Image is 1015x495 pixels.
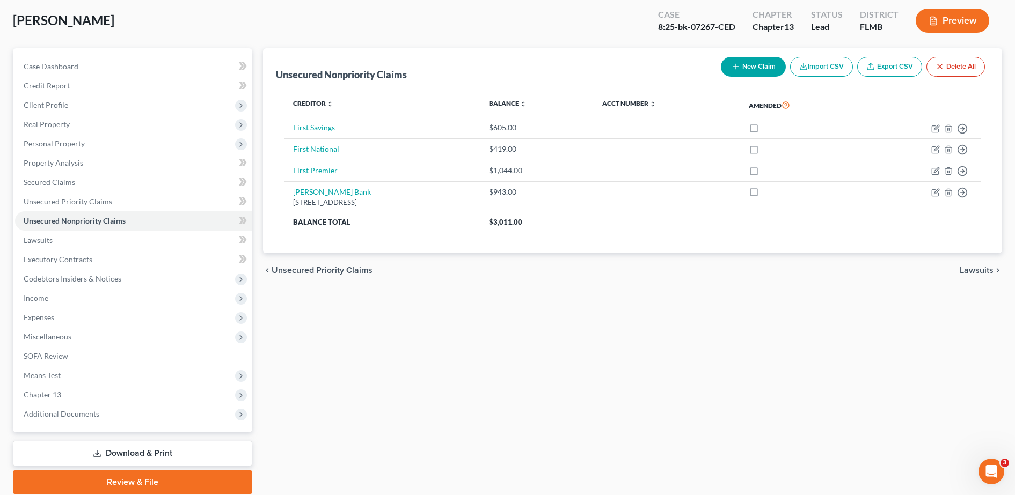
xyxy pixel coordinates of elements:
a: Acct Number unfold_more [602,99,656,107]
div: $1,044.00 [489,165,585,176]
a: Credit Report [15,76,252,95]
span: Means Test [24,371,61,380]
div: District [860,9,899,21]
div: [STREET_ADDRESS] [293,197,472,208]
a: Export CSV [857,57,922,77]
div: $943.00 [489,187,585,197]
span: Unsecured Priority Claims [24,197,112,206]
span: Additional Documents [24,409,99,418]
span: Client Profile [24,100,68,109]
a: [PERSON_NAME] Bank [293,187,371,196]
span: Income [24,293,48,302]
span: Miscellaneous [24,332,71,341]
button: Lawsuits chevron_right [960,266,1002,275]
span: $3,011.00 [489,218,522,226]
a: Balance unfold_more [489,99,527,107]
a: First Premier [293,166,338,175]
span: Case Dashboard [24,62,78,71]
span: Unsecured Nonpriority Claims [24,216,126,225]
i: unfold_more [520,101,527,107]
div: 8:25-bk-07267-CED [658,21,735,33]
div: Chapter [753,21,794,33]
span: Lawsuits [24,235,53,245]
span: Lawsuits [960,266,994,275]
span: Executory Contracts [24,255,92,264]
div: FLMB [860,21,899,33]
span: Real Property [24,120,70,129]
a: Unsecured Nonpriority Claims [15,211,252,231]
div: Lead [811,21,843,33]
button: New Claim [721,57,786,77]
span: Secured Claims [24,178,75,187]
button: Preview [916,9,989,33]
div: Case [658,9,735,21]
div: $419.00 [489,144,585,154]
a: Download & Print [13,441,252,466]
i: chevron_left [263,266,272,275]
button: chevron_left Unsecured Priority Claims [263,266,373,275]
span: SOFA Review [24,351,68,360]
a: Review & File [13,470,252,494]
a: Case Dashboard [15,57,252,76]
a: Property Analysis [15,153,252,173]
a: First Savings [293,123,335,132]
span: 13 [784,21,794,32]
i: unfold_more [327,101,333,107]
th: Balance Total [284,212,481,232]
span: 3 [1001,459,1009,467]
i: chevron_right [994,266,1002,275]
span: Credit Report [24,81,70,90]
div: Chapter [753,9,794,21]
span: Chapter 13 [24,390,61,399]
i: unfold_more [649,101,656,107]
a: Lawsuits [15,231,252,250]
button: Import CSV [790,57,853,77]
a: Executory Contracts [15,250,252,269]
span: Unsecured Priority Claims [272,266,373,275]
div: Status [811,9,843,21]
span: Expenses [24,313,54,322]
button: Delete All [926,57,985,77]
a: Creditor unfold_more [293,99,333,107]
span: Property Analysis [24,158,83,167]
a: Secured Claims [15,173,252,192]
div: $605.00 [489,122,585,133]
th: Amended [740,93,861,117]
a: SOFA Review [15,346,252,366]
span: [PERSON_NAME] [13,12,114,28]
div: Unsecured Nonpriority Claims [276,68,407,81]
iframe: Intercom live chat [979,459,1004,484]
a: First National [293,144,339,153]
span: Codebtors Insiders & Notices [24,274,121,283]
span: Personal Property [24,139,85,148]
a: Unsecured Priority Claims [15,192,252,211]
